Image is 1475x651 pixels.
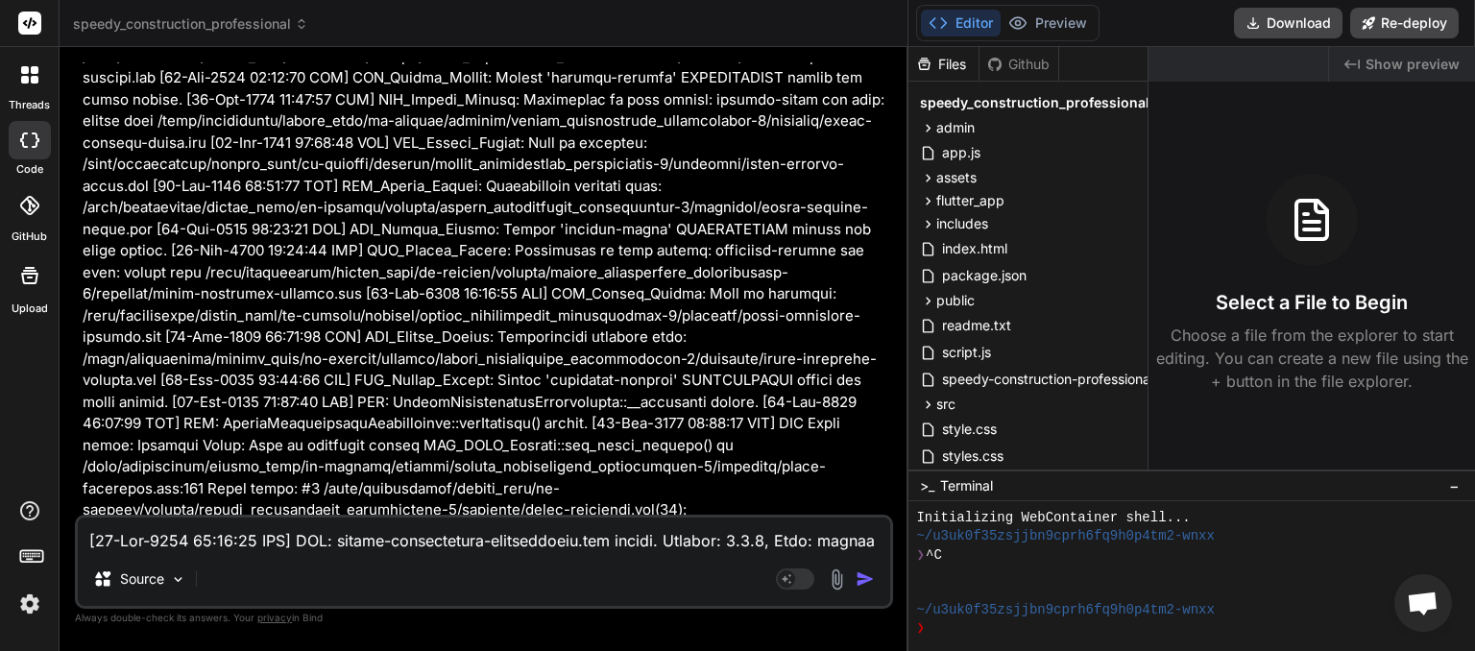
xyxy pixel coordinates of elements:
[940,368,1184,391] span: speedy-construction-professional.php
[1449,476,1460,495] span: −
[13,588,46,620] img: settings
[936,291,975,310] span: public
[936,395,955,414] span: src
[926,546,942,565] span: ^C
[936,118,975,137] span: admin
[940,141,982,164] span: app.js
[9,97,50,113] label: threads
[12,229,47,245] label: GitHub
[1445,470,1463,501] button: −
[908,55,979,74] div: Files
[75,609,893,627] p: Always double-check its answers. Your in Bind
[920,476,934,495] span: >_
[936,214,988,233] span: includes
[916,546,926,565] span: ❯
[940,237,1009,260] span: index.html
[920,93,1149,112] span: speedy_construction_professional
[936,191,1004,210] span: flutter_app
[940,418,999,441] span: style.css
[73,14,308,34] span: speedy_construction_professional
[916,601,1214,619] span: ~/u3uk0f35zsjjbn9cprh6fq9h0p4tm2-wnxx
[1149,324,1475,393] p: Choose a file from the explorer to start editing. You can create a new file using the + button in...
[1366,55,1460,74] span: Show preview
[1350,8,1459,38] button: Re-deploy
[1001,10,1095,36] button: Preview
[940,476,993,495] span: Terminal
[916,527,1214,545] span: ~/u3uk0f35zsjjbn9cprh6fq9h0p4tm2-wnxx
[916,619,926,638] span: ❯
[940,314,1013,337] span: readme.txt
[940,264,1028,287] span: package.json
[936,168,977,187] span: assets
[120,569,164,589] p: Source
[1216,289,1408,316] h3: Select a File to Begin
[826,568,848,591] img: attachment
[257,612,292,623] span: privacy
[1394,574,1452,632] a: Open chat
[940,341,993,364] span: script.js
[12,301,48,317] label: Upload
[940,445,1005,468] span: styles.css
[1234,8,1342,38] button: Download
[979,55,1058,74] div: Github
[856,569,875,589] img: icon
[916,509,1190,527] span: Initializing WebContainer shell...
[16,161,43,178] label: code
[921,10,1001,36] button: Editor
[170,571,186,588] img: Pick Models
